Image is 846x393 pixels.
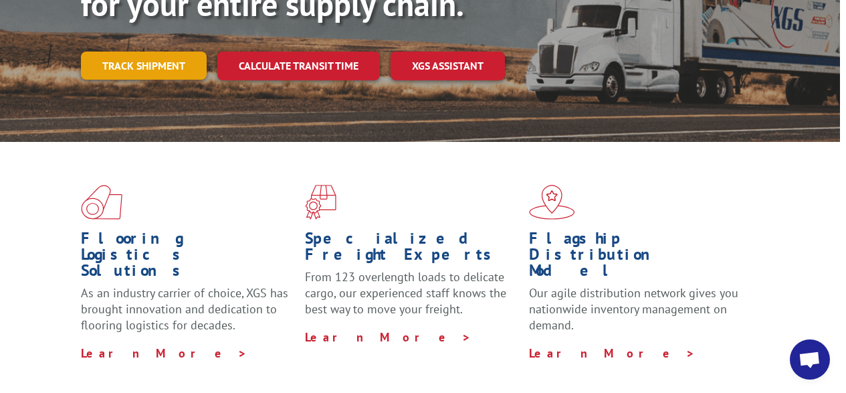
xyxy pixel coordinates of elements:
img: xgs-icon-focused-on-flooring-red [305,185,336,220]
a: Learn More > [305,329,471,345]
h1: Flooring Logistics Solutions [81,230,295,285]
a: Learn More > [81,345,247,361]
span: As an industry carrier of choice, XGS has brought innovation and dedication to flooring logistics... [81,285,288,333]
a: Learn More > [529,345,696,361]
span: Our agile distribution network gives you nationwide inventory management on demand. [529,285,738,333]
p: From 123 overlength loads to delicate cargo, our experienced staff knows the best way to move you... [305,269,519,329]
a: Track shipment [81,52,207,80]
a: Open chat [790,339,830,380]
img: xgs-icon-flagship-distribution-model-red [529,185,575,220]
h1: Specialized Freight Experts [305,230,519,269]
img: xgs-icon-total-supply-chain-intelligence-red [81,185,122,220]
a: Calculate transit time [217,52,380,80]
h1: Flagship Distribution Model [529,230,743,285]
a: XGS ASSISTANT [391,52,505,80]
